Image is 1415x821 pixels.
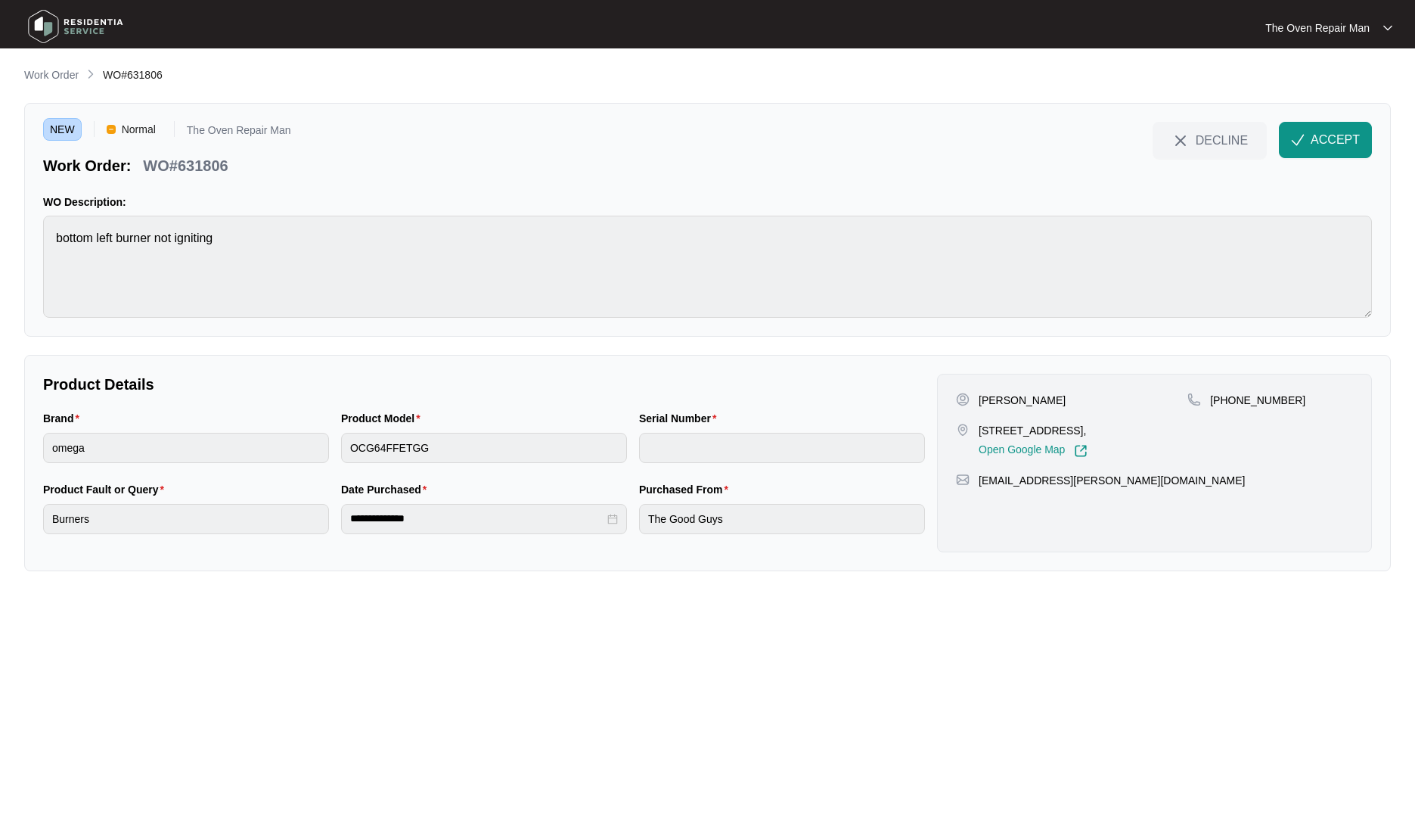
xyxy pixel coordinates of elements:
[43,504,329,534] input: Product Fault or Query
[43,194,1372,210] p: WO Description:
[1291,133,1305,147] img: check-Icon
[1074,444,1088,458] img: Link-External
[1196,132,1248,148] span: DECLINE
[1153,122,1267,158] button: close-IconDECLINE
[43,118,82,141] span: NEW
[43,216,1372,318] textarea: bottom left burner not igniting
[956,423,970,437] img: map-pin
[350,511,604,527] input: Date Purchased
[1171,132,1190,150] img: close-Icon
[956,393,970,406] img: user-pin
[639,411,722,426] label: Serial Number
[23,4,129,49] img: residentia service logo
[639,482,734,497] label: Purchased From
[1210,393,1305,408] p: [PHONE_NUMBER]
[107,125,116,134] img: Vercel Logo
[979,473,1245,488] p: [EMAIL_ADDRESS][PERSON_NAME][DOMAIN_NAME]
[1265,20,1370,36] p: The Oven Repair Man
[43,411,85,426] label: Brand
[24,67,79,82] p: Work Order
[1311,131,1360,149] span: ACCEPT
[979,444,1088,458] a: Open Google Map
[341,482,433,497] label: Date Purchased
[43,482,170,497] label: Product Fault or Query
[979,423,1088,438] p: [STREET_ADDRESS],
[956,473,970,487] img: map-pin
[639,504,925,534] input: Purchased From
[85,68,97,80] img: chevron-right
[341,411,427,426] label: Product Model
[116,118,162,141] span: Normal
[21,67,82,84] a: Work Order
[43,374,925,395] p: Product Details
[1187,393,1201,406] img: map-pin
[43,433,329,463] input: Brand
[103,69,163,81] span: WO#631806
[43,155,131,176] p: Work Order:
[639,433,925,463] input: Serial Number
[143,155,228,176] p: WO#631806
[979,393,1066,408] p: [PERSON_NAME]
[1383,24,1392,32] img: dropdown arrow
[187,125,291,141] p: The Oven Repair Man
[1279,122,1372,158] button: check-IconACCEPT
[341,433,627,463] input: Product Model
